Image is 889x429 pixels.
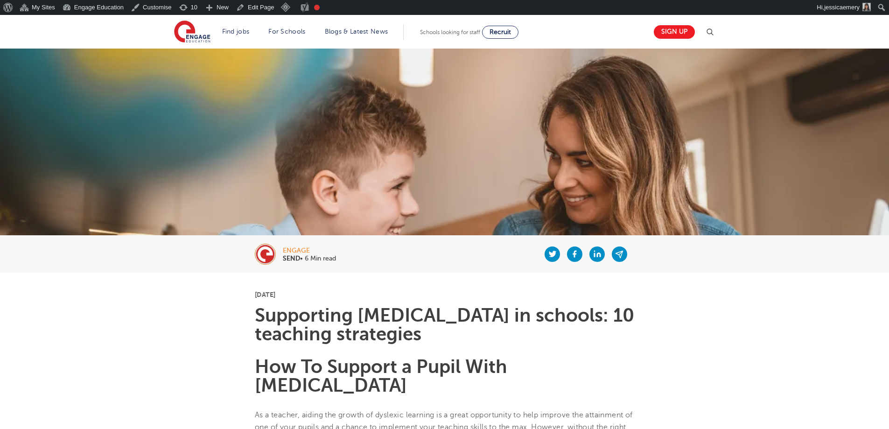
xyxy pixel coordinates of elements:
p: • 6 Min read [283,255,336,262]
a: Blogs & Latest News [325,28,388,35]
div: engage [283,247,336,254]
a: Find jobs [222,28,250,35]
span: Schools looking for staff [420,29,480,35]
p: [DATE] [255,291,634,298]
b: SEND [283,255,300,262]
a: Recruit [482,26,518,39]
span: Recruit [490,28,511,35]
a: For Schools [268,28,305,35]
h1: Supporting [MEDICAL_DATA] in schools: 10 teaching strategies [255,306,634,344]
b: How To Support a Pupil With [MEDICAL_DATA] [255,356,507,396]
span: jessicaemery [824,4,860,11]
div: Focus keyphrase not set [314,5,320,10]
a: Sign up [654,25,695,39]
img: Engage Education [174,21,210,44]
